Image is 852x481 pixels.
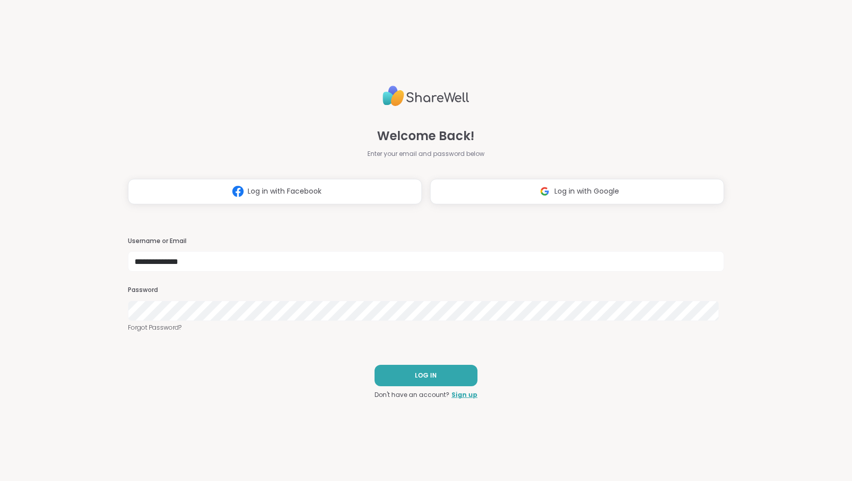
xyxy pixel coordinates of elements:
span: Log in with Google [554,186,619,197]
img: ShareWell Logomark [228,182,248,201]
span: Log in with Facebook [248,186,322,197]
a: Sign up [451,390,477,399]
span: Don't have an account? [375,390,449,399]
span: Enter your email and password below [367,149,485,158]
img: ShareWell Logomark [535,182,554,201]
button: LOG IN [375,365,477,386]
a: Forgot Password? [128,323,724,332]
button: Log in with Facebook [128,179,422,204]
span: LOG IN [415,371,437,380]
span: Welcome Back! [377,127,474,145]
h3: Username or Email [128,237,724,246]
h3: Password [128,286,724,295]
button: Log in with Google [430,179,724,204]
img: ShareWell Logo [383,82,469,111]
